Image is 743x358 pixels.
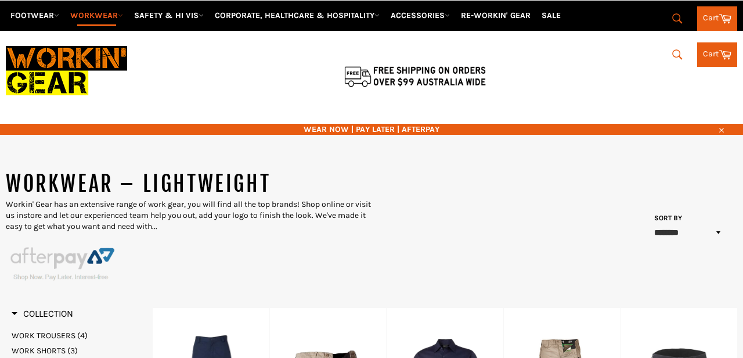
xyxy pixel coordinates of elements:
a: WORK SHORTS [12,345,146,356]
h3: Collection [12,308,73,320]
a: SALE [537,5,565,26]
a: CORPORATE, HEALTHCARE & HOSPITALITY [210,5,384,26]
img: Workin Gear leaders in Workwear, Safety Boots, PPE, Uniforms. Australia's No.1 in Workwear [6,38,127,103]
img: Flat $9.95 shipping Australia wide [342,64,488,88]
a: FOOTWEAR [6,5,64,26]
span: (3) [67,346,78,356]
p: Workin' Gear has an extensive range of work gear, you will find all the top brands! Shop online o... [6,199,371,232]
span: (4) [77,331,88,341]
a: SAFETY & HI VIS [129,5,208,26]
h1: WORKWEAR – LIGHTWEIGHT [6,170,371,199]
a: Cart [697,6,737,31]
a: Cart [697,42,737,67]
a: WORK TROUSERS [12,330,146,341]
a: RE-WORKIN' GEAR [456,5,535,26]
span: WORK SHORTS [12,346,66,356]
label: Sort by [650,213,682,223]
a: WORKWEAR [66,5,128,26]
a: ACCESSORIES [386,5,455,26]
span: WORK TROUSERS [12,331,75,341]
span: WEAR NOW | PAY LATER | AFTERPAY [6,124,737,135]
